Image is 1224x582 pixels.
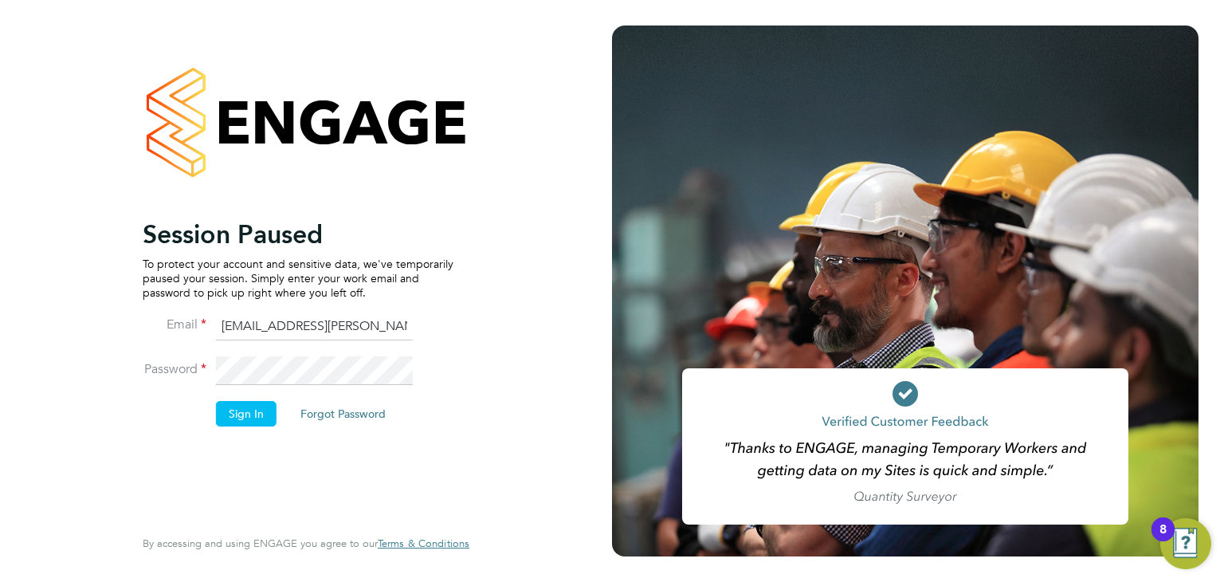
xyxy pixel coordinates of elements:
[143,361,206,378] label: Password
[1160,518,1211,569] button: Open Resource Center, 8 new notifications
[143,218,453,250] h2: Session Paused
[378,537,469,550] a: Terms & Conditions
[378,537,469,550] span: Terms & Conditions
[1159,529,1167,550] div: 8
[143,257,453,301] p: To protect your account and sensitive data, we've temporarily paused your session. Simply enter y...
[288,401,398,427] button: Forgot Password
[143,537,469,550] span: By accessing and using ENGAGE you agree to our
[143,317,206,333] label: Email
[216,401,277,427] button: Sign In
[216,313,413,341] input: Enter your work email...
